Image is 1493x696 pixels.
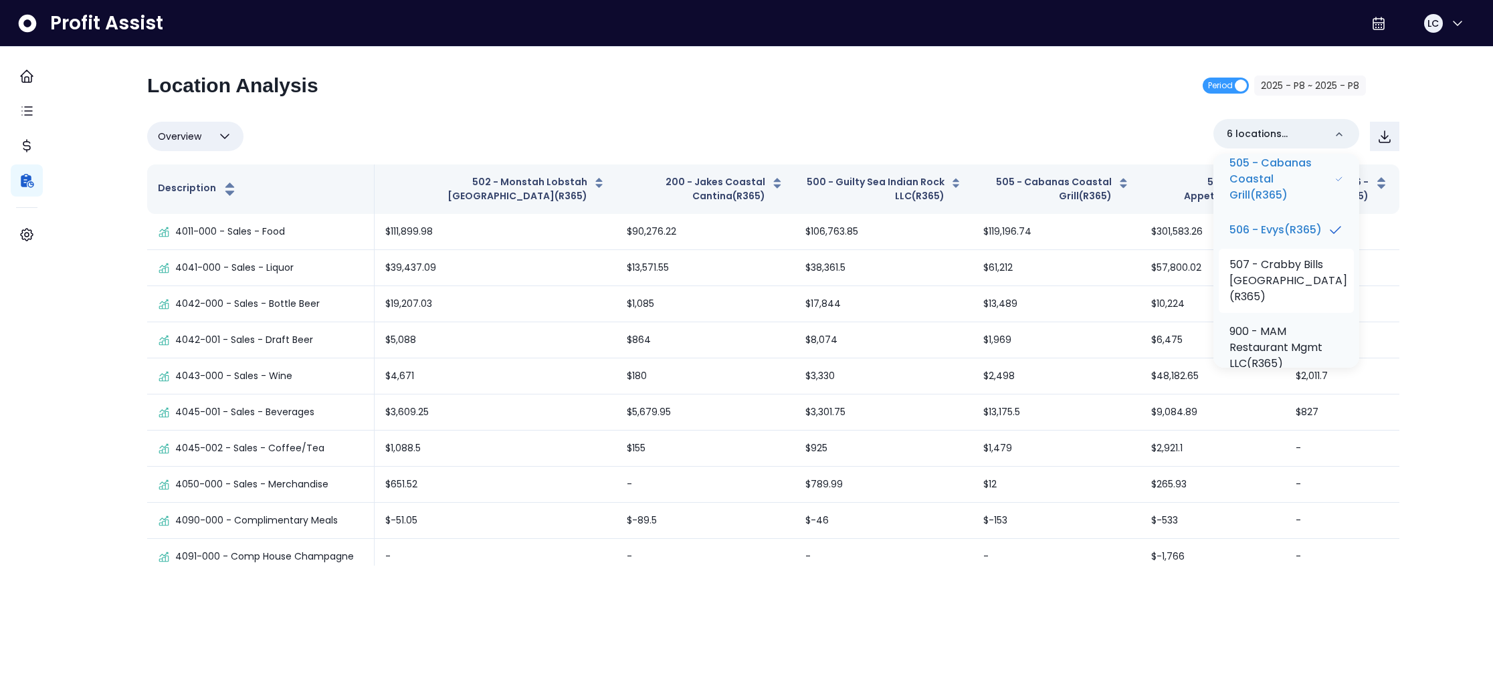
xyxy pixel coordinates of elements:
td: $10,224 [1140,286,1285,322]
p: 4042-001 - Sales - Draft Beer [175,333,313,347]
td: $19,207.03 [375,286,616,322]
p: 4041-000 - Sales - Liquor [175,261,294,275]
td: $9,084.89 [1140,394,1285,431]
td: $90,276.22 [616,214,795,250]
p: 4045-001 - Sales - Beverages [175,405,314,419]
p: 4045-002 - Sales - Coffee/Tea [175,441,324,455]
button: 502 - Monstah Lobstah [GEOGRAPHIC_DATA](R365) [385,175,605,203]
td: $3,609.25 [375,394,616,431]
span: Overview [158,128,201,144]
p: 507 - Crabby Bills [GEOGRAPHIC_DATA](R365) [1229,257,1347,305]
td: $4,671 [375,358,616,394]
td: $111,899.98 [375,214,616,250]
td: $155 [616,431,795,467]
td: $13,175.5 [973,394,1140,431]
td: $8,074 [795,322,973,358]
button: 505 - Cabanas Coastal Grill(R365) [983,175,1130,203]
p: 4043-000 - Sales - Wine [175,369,292,383]
h2: Location Analysis [147,74,318,98]
td: $48,182.65 [1140,358,1285,394]
td: - [973,539,1140,575]
td: $265.93 [1140,467,1285,503]
td: $789.99 [795,467,973,503]
td: $925 [795,431,973,467]
td: $2,011.7 [1285,358,1399,394]
td: $-51.05 [375,503,616,539]
td: $1,088.5 [375,431,616,467]
td: $5,088 [375,322,616,358]
td: - [795,539,973,575]
td: $-89.5 [616,503,795,539]
td: - [1285,431,1399,467]
p: 4090-000 - Complimentary Meals [175,513,338,528]
td: $864 [616,322,795,358]
button: 2025 - P8 ~ 2025 - P8 [1254,76,1366,96]
p: 6 locations selected [1227,127,1324,141]
td: $61,212 [973,250,1140,286]
td: - [616,539,795,575]
td: - [1285,503,1399,539]
td: $1,969 [973,322,1140,358]
td: $3,301.75 [795,394,973,431]
td: $13,571.55 [616,250,795,286]
td: $1,479 [973,431,1140,467]
button: 200 - Jakes Coastal Cantina(R365) [627,175,784,203]
td: $301,583.26 [1140,214,1285,250]
td: $13,489 [973,286,1140,322]
td: $3,330 [795,358,973,394]
span: Profit Assist [50,11,163,35]
td: $180 [616,358,795,394]
button: 504 - Bon Appetit(R365) [1151,175,1274,203]
p: 4050-000 - Sales - Merchandise [175,477,328,491]
td: $6,475 [1140,322,1285,358]
p: 4091-000 - Comp House Champagne [175,550,354,564]
p: 506 - Evys(R365) [1229,222,1322,238]
td: $-1,766 [1140,539,1285,575]
span: LC [1427,17,1439,30]
td: $1,085 [616,286,795,322]
td: $39,437.09 [375,250,616,286]
td: - [375,539,616,575]
p: 505 - Cabanas Coastal Grill(R365) [1229,155,1334,203]
td: $5,679.95 [616,394,795,431]
td: $827 [1285,394,1399,431]
button: Description [158,181,238,197]
p: 900 - MAM Restaurant Mgmt LLC(R365) [1229,324,1343,372]
td: $106,763.85 [795,214,973,250]
td: $2,498 [973,358,1140,394]
span: Period [1208,78,1233,94]
td: - [1285,539,1399,575]
p: 4042-000 - Sales - Bottle Beer [175,297,320,311]
td: $-533 [1140,503,1285,539]
td: - [1285,467,1399,503]
td: $-46 [795,503,973,539]
td: $-153 [973,503,1140,539]
td: $2,921.1 [1140,431,1285,467]
td: $12 [973,467,1140,503]
td: $651.52 [375,467,616,503]
button: 500 - Guilty Sea Indian Rock LLC(R365) [805,175,962,203]
p: 4011-000 - Sales - Food [175,225,285,239]
td: $17,844 [795,286,973,322]
td: $119,196.74 [973,214,1140,250]
td: $57,800.02 [1140,250,1285,286]
td: $38,361.5 [795,250,973,286]
td: - [616,467,795,503]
